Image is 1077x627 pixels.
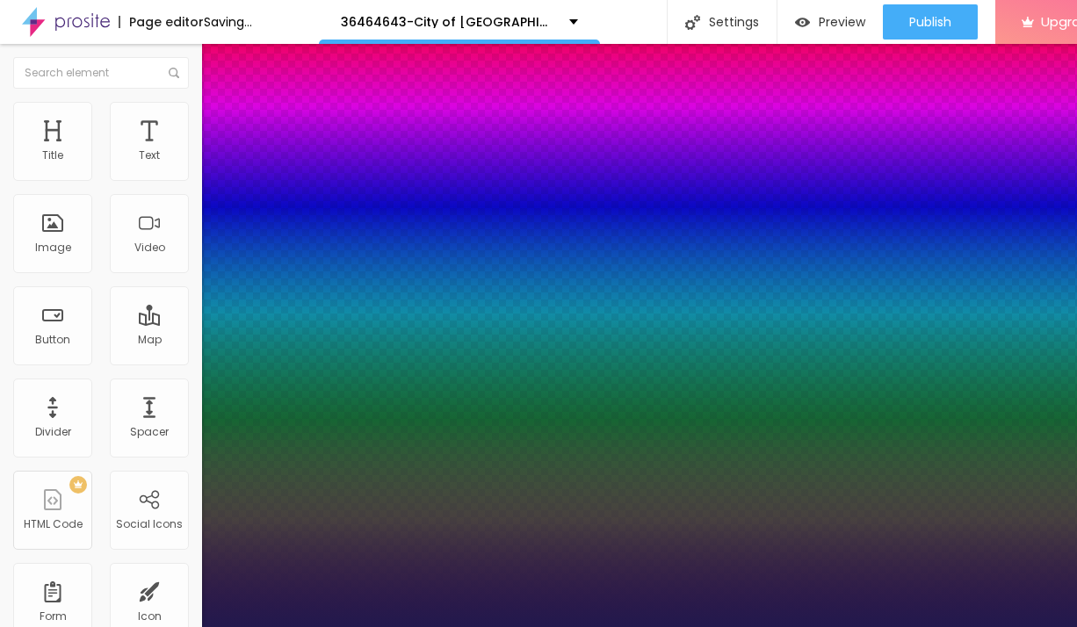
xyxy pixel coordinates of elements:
button: Publish [883,4,978,40]
img: Icone [169,68,179,78]
div: Divider [35,426,71,438]
div: Button [35,334,70,346]
div: Map [138,334,162,346]
div: Title [42,149,63,162]
div: Form [40,610,67,623]
img: view-1.svg [795,15,810,30]
div: Social Icons [116,518,183,530]
div: Icon [138,610,162,623]
div: Text [139,149,160,162]
div: Image [35,241,71,254]
input: Search element [13,57,189,89]
div: Spacer [130,426,169,438]
span: Preview [819,15,865,29]
div: Video [134,241,165,254]
span: Publish [909,15,951,29]
button: Preview [777,4,883,40]
div: Page editor [119,16,204,28]
div: HTML Code [24,518,83,530]
div: Saving... [204,16,252,28]
img: Icone [685,15,700,30]
p: 36464643-City of [GEOGRAPHIC_DATA] [341,16,556,28]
